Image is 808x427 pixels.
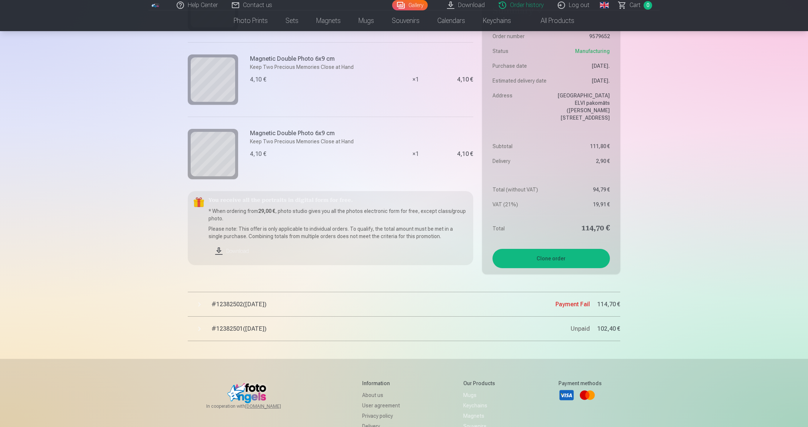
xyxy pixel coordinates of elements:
div: × 1 [388,117,444,191]
dt: Delivery [493,157,548,165]
span: In cooperation with [206,403,299,409]
h5: Payment methods [558,380,602,387]
span: 114,70 € [597,300,620,309]
span: Payment Fail [555,301,590,308]
div: × 1 [388,42,444,117]
a: Visa [558,387,575,403]
a: Download [208,243,467,259]
a: User agreement [362,400,400,411]
h5: Our products [463,380,495,387]
a: Mastercard [579,387,595,403]
a: Souvenirs [383,10,428,31]
dd: 114,70 € [555,223,610,234]
dd: [DATE]. [555,77,610,84]
a: Magnets [463,411,495,421]
dd: [GEOGRAPHIC_DATA] ELVI pakomāts ([PERSON_NAME][STREET_ADDRESS] [555,92,610,121]
dd: 111,80 € [555,143,610,150]
button: Clone order [493,249,610,268]
a: Calendars [428,10,474,31]
span: Сart [630,1,641,10]
button: #12382502([DATE])Payment Fail114,70 € [188,292,620,317]
dt: VAT (21%) [493,201,548,208]
div: 4,10 € [457,77,473,82]
p: Keep Two Precious Memories Close at Hand [250,63,354,71]
a: [DOMAIN_NAME] [245,403,299,409]
span: Manufacturing [575,47,610,55]
a: Keychains [463,400,495,411]
a: About us [362,390,400,400]
dd: [DATE]. [555,62,610,70]
b: 29,00 € [258,208,275,214]
a: Sets [277,10,307,31]
h6: Magnetic Double Photo 6x9 cm [250,129,354,138]
dt: Order number [493,33,548,40]
a: Mugs [350,10,383,31]
div: 4,10 € [250,150,266,159]
span: 0 [644,1,652,10]
p: * When ordering from , photo studio gives you all the photos electronic form for free, except cla... [208,207,467,222]
a: Keychains [474,10,520,31]
span: # 12382502 ( [DATE] ) [211,300,555,309]
span: Unpaid [571,325,590,332]
dt: Total (without VAT) [493,186,548,193]
h6: Magnetic Double Photo 6x9 cm [250,54,354,63]
span: 102,40 € [597,324,620,333]
a: Mugs [463,390,495,400]
dd: 94,79 € [555,186,610,193]
dt: Estimated delivery date [493,77,548,84]
p: Please note: This offer is only applicable to individual orders. To qualify, the total amount mus... [208,225,467,240]
dt: Total [493,223,548,234]
a: All products [520,10,583,31]
div: 4,10 € [457,152,473,156]
button: #12382501([DATE])Unpaid102,40 € [188,317,620,341]
dt: Subtotal [493,143,548,150]
dd: 9579652 [555,33,610,40]
h5: You receive all the portraits in digital form for free. [208,197,467,204]
img: /fa1 [151,3,160,7]
dt: Purchase date [493,62,548,70]
p: Keep Two Precious Memories Close at Hand [250,138,354,145]
div: 4,10 € [250,75,266,84]
dd: 19,91 € [555,201,610,208]
h5: Information [362,380,400,387]
dt: Status [493,47,548,55]
dd: 2,90 € [555,157,610,165]
a: Photo prints [225,10,277,31]
a: Privacy policy [362,411,400,421]
dt: Address [493,92,548,121]
span: # 12382501 ( [DATE] ) [211,324,571,333]
a: Magnets [307,10,350,31]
